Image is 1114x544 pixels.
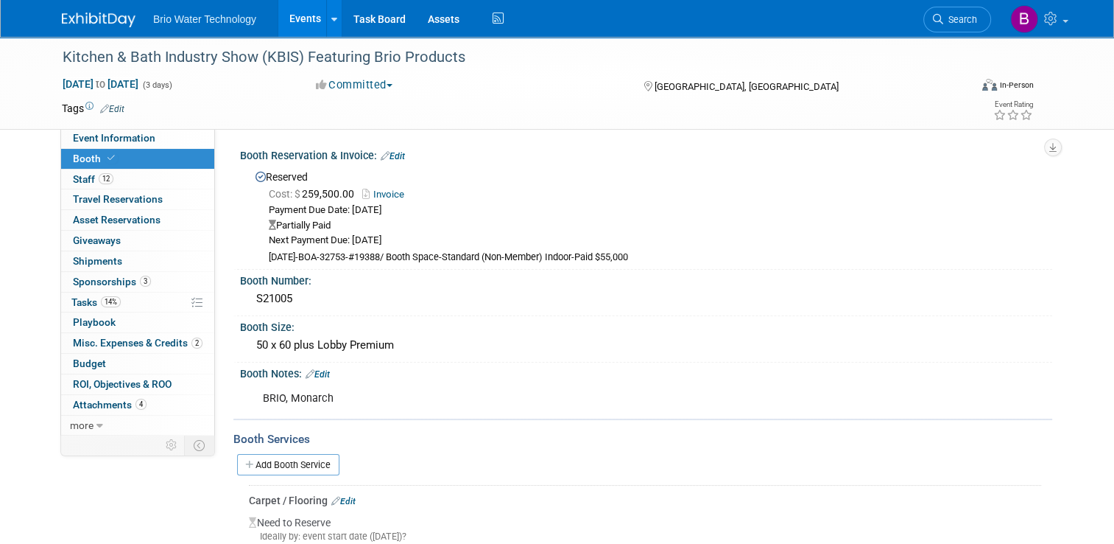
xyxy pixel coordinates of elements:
span: 3 [140,276,151,287]
i: Booth reservation complete [107,154,115,162]
a: Event Information [61,128,214,148]
a: Shipments [61,251,214,271]
span: 2 [191,338,202,349]
img: ExhibitDay [62,13,135,27]
span: Brio Water Technology [153,13,256,25]
a: Edit [331,496,356,506]
a: Edit [381,151,405,161]
span: Sponsorships [73,276,151,287]
span: Booth [73,153,118,164]
span: Cost: $ [269,188,302,200]
a: Attachments4 [61,395,214,415]
span: 14% [101,296,121,307]
span: 259,500.00 [269,188,360,200]
span: Staff [73,173,113,185]
a: Edit [306,369,330,380]
span: to [94,78,107,90]
td: Personalize Event Tab Strip [159,436,185,455]
span: 12 [99,173,113,184]
div: Partially Paid [269,219,1041,233]
div: Booth Notes: [240,363,1052,382]
div: Payment Due Date: [DATE] [269,203,1041,217]
td: Toggle Event Tabs [185,436,215,455]
span: (3 days) [141,80,172,90]
span: more [70,419,94,431]
a: Playbook [61,313,214,332]
img: Brandye Gahagan [1010,5,1038,33]
a: Search [923,7,991,32]
div: S21005 [251,287,1041,310]
span: Misc. Expenses & Credits [73,337,202,349]
a: Travel Reservations [61,189,214,209]
div: Kitchen & Bath Industry Show (KBIS) Featuring Brio Products [57,44,951,71]
div: Carpet / Flooring [249,493,1041,508]
span: Budget [73,358,106,369]
span: ROI, Objectives & ROO [73,378,172,390]
div: Ideally by: event start date ([DATE])? [249,530,1041,543]
a: Booth [61,149,214,169]
button: Committed [311,77,398,93]
span: 4 [135,399,147,410]
span: Attachments [73,399,147,411]
a: Staff12 [61,170,214,189]
span: Travel Reservations [73,193,163,205]
div: In-Person [999,80,1034,91]
span: [GEOGRAPHIC_DATA], [GEOGRAPHIC_DATA] [655,81,839,92]
div: Booth Reservation & Invoice: [240,144,1052,164]
a: Tasks14% [61,293,214,313]
div: 50 x 60 plus Lobby Premium [251,334,1041,357]
div: Booth Services [233,431,1052,447]
a: Sponsorships3 [61,272,214,292]
span: Asset Reservations [73,214,161,226]
span: [DATE] [DATE] [62,77,139,91]
div: Event Rating [993,101,1033,108]
div: BRIO, Monarch [253,384,895,414]
div: [DATE]-BOA-32753-#19388/ Booth Space-Standard (Non-Member) Indoor-Paid $55,000 [269,251,1041,264]
div: Next Payment Due: [DATE] [269,234,1041,248]
div: Booth Size: [240,316,1052,335]
div: Reserved [251,166,1041,265]
td: Tags [62,101,124,116]
span: Shipments [73,255,122,267]
a: Misc. Expenses & Credits2 [61,333,214,353]
span: Tasks [71,296,121,308]
a: more [61,416,214,436]
a: ROI, Objectives & ROO [61,374,214,394]
a: Add Booth Service [237,454,339,475]
span: Search [943,14,977,25]
span: Event Information [73,132,155,144]
img: Format-Inperson.png [982,79,997,91]
a: Budget [61,354,214,374]
a: Invoice [362,189,412,200]
a: Edit [100,104,124,114]
a: Asset Reservations [61,210,214,230]
div: Booth Number: [240,270,1052,288]
div: Event Format [890,77,1034,99]
span: Giveaways [73,234,121,246]
a: Giveaways [61,231,214,251]
span: Playbook [73,316,116,328]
